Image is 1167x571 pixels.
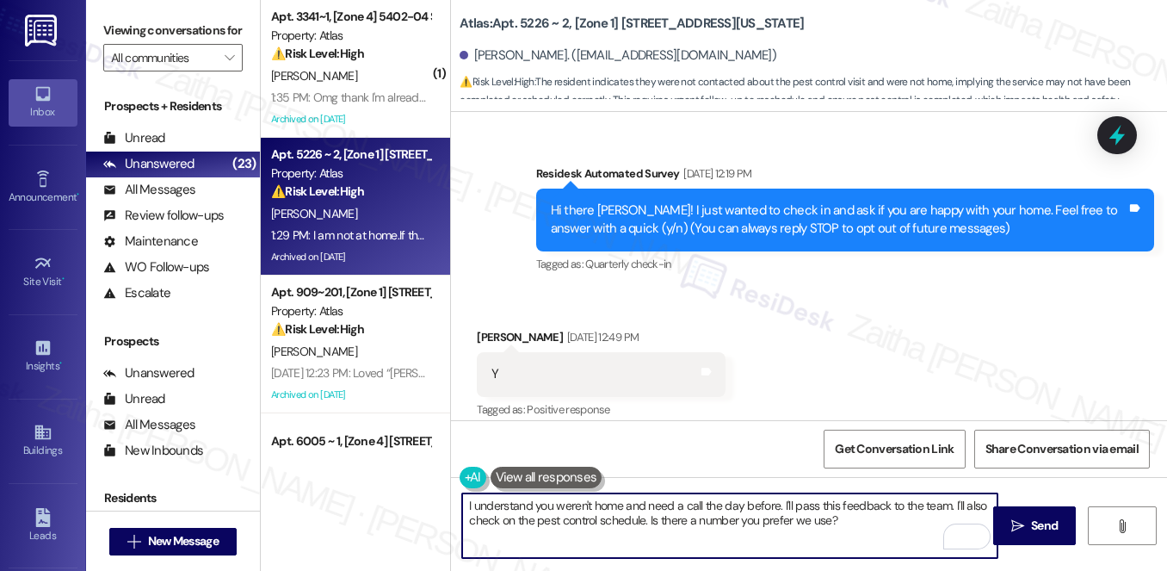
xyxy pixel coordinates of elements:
[271,46,364,61] strong: ⚠️ Risk Level: High
[225,51,234,65] i: 
[679,164,751,183] div: [DATE] 12:19 PM
[9,333,77,380] a: Insights •
[585,257,670,271] span: Quarterly check-in
[271,432,430,450] div: Apt. 6005 ~ 1, [Zone 4] [STREET_ADDRESS]
[477,397,725,422] div: Tagged as:
[59,357,62,369] span: •
[86,332,260,351] div: Prospects
[271,302,430,320] div: Property: Atlas
[103,258,209,276] div: WO Follow-ups
[460,75,534,89] strong: ⚠️ Risk Level: High
[271,68,357,84] span: [PERSON_NAME]
[527,402,609,417] span: Positive response
[62,273,65,285] span: •
[103,390,165,408] div: Unread
[103,364,194,382] div: Unanswered
[1011,519,1024,533] i: 
[835,440,954,458] span: Get Conversation Link
[824,430,965,469] button: Get Conversation Link
[9,249,77,295] a: Site Visit •
[103,155,194,173] div: Unanswered
[271,183,364,199] strong: ⚠️ Risk Level: High
[103,416,195,434] div: All Messages
[271,90,874,105] div: 1:35 PM: Omg thank I'm already dealing with the [PERSON_NAME] problem, I don't want to deal with ...
[1031,517,1058,535] span: Send
[1115,519,1128,533] i: 
[491,365,498,383] div: Y
[103,129,165,147] div: Unread
[103,181,195,199] div: All Messages
[551,202,1127,239] div: Hi there [PERSON_NAME]! I just wanted to check in and ask if you are happy with your home. Feel f...
[269,109,432,130] div: Archived on [DATE]
[462,493,997,558] textarea: To enrich screen reader interactions, please activate Accessibility in Grammarly extension settings
[228,151,260,177] div: (23)
[25,15,60,47] img: ResiDesk Logo
[271,27,430,45] div: Property: Atlas
[271,344,357,359] span: [PERSON_NAME]
[974,430,1150,469] button: Share Conversation via email
[86,97,260,115] div: Prospects + Residents
[103,442,203,460] div: New Inbounds
[103,207,224,225] div: Review follow-ups
[9,418,77,464] a: Buildings
[148,532,219,550] span: New Message
[269,246,432,268] div: Archived on [DATE]
[985,440,1139,458] span: Share Conversation via email
[111,44,215,71] input: All communities
[460,15,804,33] b: Atlas: Apt. 5226 ~ 2, [Zone 1] [STREET_ADDRESS][US_STATE]
[9,503,77,549] a: Leads
[271,206,357,221] span: [PERSON_NAME]
[460,47,776,65] div: [PERSON_NAME]. ([EMAIL_ADDRESS][DOMAIN_NAME])
[271,8,430,26] div: Apt. 3341~1, [Zone 4] 5402-04 S [DEMOGRAPHIC_DATA]
[460,73,1167,110] span: : The resident indicates they were not contacted about the pest control visit and were not home, ...
[109,528,237,555] button: New Message
[9,79,77,126] a: Inbox
[271,227,528,243] div: 1:29 PM: I am not at home.If they call me the day b4
[103,233,198,251] div: Maintenance
[271,283,430,301] div: Apt. 909~201, [Zone 1] [STREET_ADDRESS][PERSON_NAME]
[536,251,1154,276] div: Tagged as:
[271,146,430,164] div: Apt. 5226 ~ 2, [Zone 1] [STREET_ADDRESS][US_STATE]
[269,384,432,406] div: Archived on [DATE]
[271,321,364,337] strong: ⚠️ Risk Level: High
[127,535,140,549] i: 
[271,164,430,183] div: Property: Atlas
[103,17,243,44] label: Viewing conversations for
[86,489,260,507] div: Residents
[477,328,725,352] div: [PERSON_NAME]
[993,506,1077,545] button: Send
[103,284,170,302] div: Escalate
[536,164,1154,189] div: Residesk Automated Survey
[563,328,639,346] div: [DATE] 12:49 PM
[77,189,79,201] span: •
